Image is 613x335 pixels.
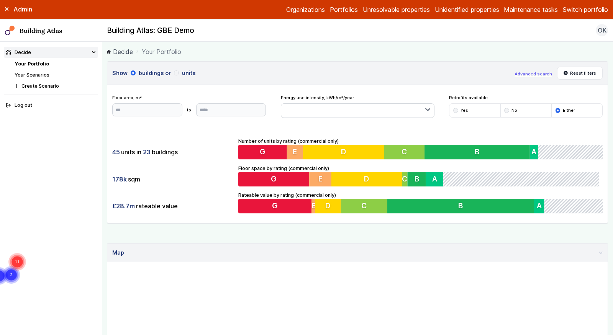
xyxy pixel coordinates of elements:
[238,199,311,213] button: G
[537,201,542,211] span: A
[404,172,409,186] button: C
[238,145,287,159] button: G
[143,148,151,156] span: 23
[428,172,446,186] button: A
[112,172,233,186] div: sqm
[315,199,341,213] button: D
[325,201,331,211] span: D
[330,5,358,14] a: Portfolios
[112,202,135,210] span: £28.7m
[341,199,387,213] button: C
[112,175,127,183] span: 178k
[449,95,603,101] span: Retrofits available
[112,145,233,159] div: units in buildings
[515,71,552,77] button: Advanced search
[361,201,367,211] span: C
[107,243,608,262] summary: Map
[434,174,439,183] span: A
[416,174,421,183] span: B
[596,24,608,36] button: OK
[107,26,194,36] h2: Building Atlas: GBE Demo
[557,67,603,80] button: Reset filters
[271,174,277,183] span: G
[287,145,303,159] button: E
[112,199,233,213] div: rateable value
[333,172,404,186] button: D
[341,147,346,157] span: D
[435,5,499,14] a: Unidentified properties
[6,49,31,56] div: Decide
[531,147,536,157] span: A
[12,80,98,92] button: Create Scenario
[112,95,266,116] div: Floor area, m²
[286,5,325,14] a: Organizations
[598,26,606,35] span: OK
[107,47,133,56] a: Decide
[4,100,98,111] button: Log out
[409,172,428,186] button: B
[459,201,463,211] span: B
[5,26,15,36] img: main-0bbd2752.svg
[504,5,558,14] a: Maintenance tasks
[311,201,316,211] span: E
[112,103,266,116] form: to
[475,147,480,157] span: B
[363,5,430,14] a: Unresolvable properties
[112,148,120,156] span: 45
[310,172,332,186] button: E
[293,147,297,157] span: E
[387,199,534,213] button: B
[281,95,434,118] div: Energy use intensity, kWh/m²/year
[319,174,323,183] span: E
[112,69,510,77] h3: Show
[563,5,608,14] button: Switch portfolio
[15,72,49,78] a: Your Scenarios
[238,191,603,214] div: Rateable value by rating (commercial only)
[238,172,310,186] button: G
[238,165,603,187] div: Floor space by rating (commercial only)
[384,145,425,159] button: C
[402,147,407,157] span: C
[15,61,49,67] a: Your Portfolio
[238,137,603,160] div: Number of units by rating (commercial only)
[404,174,409,183] span: C
[366,174,371,183] span: D
[303,145,384,159] button: D
[260,147,266,157] span: G
[4,47,98,58] summary: Decide
[530,145,538,159] button: A
[311,199,315,213] button: E
[425,145,530,159] button: B
[534,199,544,213] button: A
[142,47,181,56] span: Your Portfolio
[272,201,278,211] span: G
